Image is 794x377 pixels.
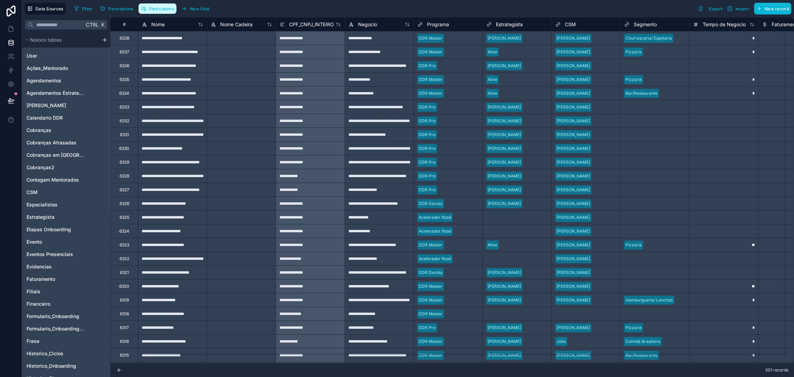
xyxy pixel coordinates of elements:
div: Júlia [557,338,566,345]
div: DDR Master [419,311,442,317]
a: Filiais [27,288,85,295]
a: Formulario_OnboardingV2 [27,325,85,332]
a: Historico_Onboarding [27,363,85,369]
div: Contagem Mentorados [23,174,109,185]
span: Formulario_Onboarding [27,313,79,320]
div: Pizzaria [625,49,642,55]
div: Aline [488,242,497,248]
span: Nome Cadeira [220,21,253,28]
div: [PERSON_NAME] [557,118,590,124]
span: Evidencias [27,263,52,270]
div: Historico_Onboarding [23,360,109,371]
span: Filiais [27,288,40,295]
div: Ações_Mentorado [23,63,109,74]
span: Negocio [358,21,377,28]
span: New record [765,6,789,11]
div: [PERSON_NAME] [488,145,521,152]
div: DDR Master [419,283,442,289]
a: Cobranças [27,127,85,134]
div: User [23,50,109,61]
span: Permissions [108,6,133,11]
div: DDR Master [419,338,442,345]
span: CSM [565,21,576,28]
span: Segmento [634,21,657,28]
div: Acelerador Ifood [419,228,451,234]
div: [PERSON_NAME] [557,90,590,96]
div: [PERSON_NAME] [557,201,590,207]
div: [PERSON_NAME] [557,283,590,289]
div: [PERSON_NAME] [488,118,521,124]
a: Financeiro [27,300,85,307]
span: CPF_CNPJ_INTEIRO [289,21,334,28]
a: Ações_Mentorado [27,65,85,72]
button: New record [754,3,791,14]
div: 6323 [120,242,129,248]
a: Permissions [98,3,138,14]
div: DDR Pro [419,118,436,124]
span: K [100,22,105,27]
div: Aline [488,90,497,96]
div: [PERSON_NAME] [557,63,590,69]
span: Programa [427,21,449,28]
a: Evento [27,238,85,245]
span: Cobranças2 [27,164,54,171]
div: Filiais [23,286,109,297]
span: Estrategista [27,214,54,221]
a: Contagem Mentorados [27,176,85,183]
span: Historico_Ciclos [27,350,63,357]
div: [PERSON_NAME] [557,49,590,55]
div: [PERSON_NAME] [488,269,521,276]
div: [PERSON_NAME] [557,132,590,138]
button: Find column [139,3,176,14]
a: Frase [27,338,85,345]
div: [PERSON_NAME] [488,325,521,331]
span: Contagem Mentorados [27,176,79,183]
div: [PERSON_NAME] [557,145,590,152]
a: Agendamentos Estrategista [27,90,85,96]
div: DDR Decola [419,269,442,276]
span: Historico_Onboarding [27,363,76,369]
a: Cobranças Atrasadas [27,139,85,146]
div: DDR Pro [419,104,436,110]
div: [PERSON_NAME] [557,159,590,165]
div: [PERSON_NAME] [488,297,521,303]
div: 6327 [120,187,129,193]
span: CSM [27,189,38,196]
div: # [116,22,133,27]
div: 6331 [120,132,129,137]
button: Permissions [98,3,135,14]
span: Noloco tables [30,37,62,43]
span: Calendario DDR [27,114,63,121]
div: 6332 [120,118,129,124]
div: Cobranças em Aberto [23,150,109,161]
button: Export [695,3,725,14]
div: Hamburgueria/ Lanches [625,297,673,303]
div: [PERSON_NAME] [557,352,590,358]
div: [PERSON_NAME] [557,269,590,276]
div: 6321 [120,270,129,275]
div: Cobranças2 [23,162,109,173]
a: Etapas Onboarding [27,226,85,233]
div: Especialistas [23,199,109,210]
div: CSM [23,187,109,198]
div: DDR Pro [419,145,436,152]
span: Financeiro [27,300,50,307]
span: Frase [27,338,39,345]
div: Evento [23,236,109,247]
span: Filter [82,6,93,11]
div: [PERSON_NAME] [557,256,590,262]
span: Ctrl [85,20,99,29]
div: 6330 [119,146,129,151]
div: [PERSON_NAME] [557,325,590,331]
span: Find column [149,6,174,11]
div: 6319 [120,297,129,303]
span: Evento [27,238,42,245]
button: Noloco tables [23,35,99,45]
button: New field [179,3,212,14]
div: Formulario_Onboarding [23,311,109,322]
a: Historico_Ciclos [27,350,85,357]
div: DDR Master [419,35,442,41]
div: 6326 [120,201,129,206]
